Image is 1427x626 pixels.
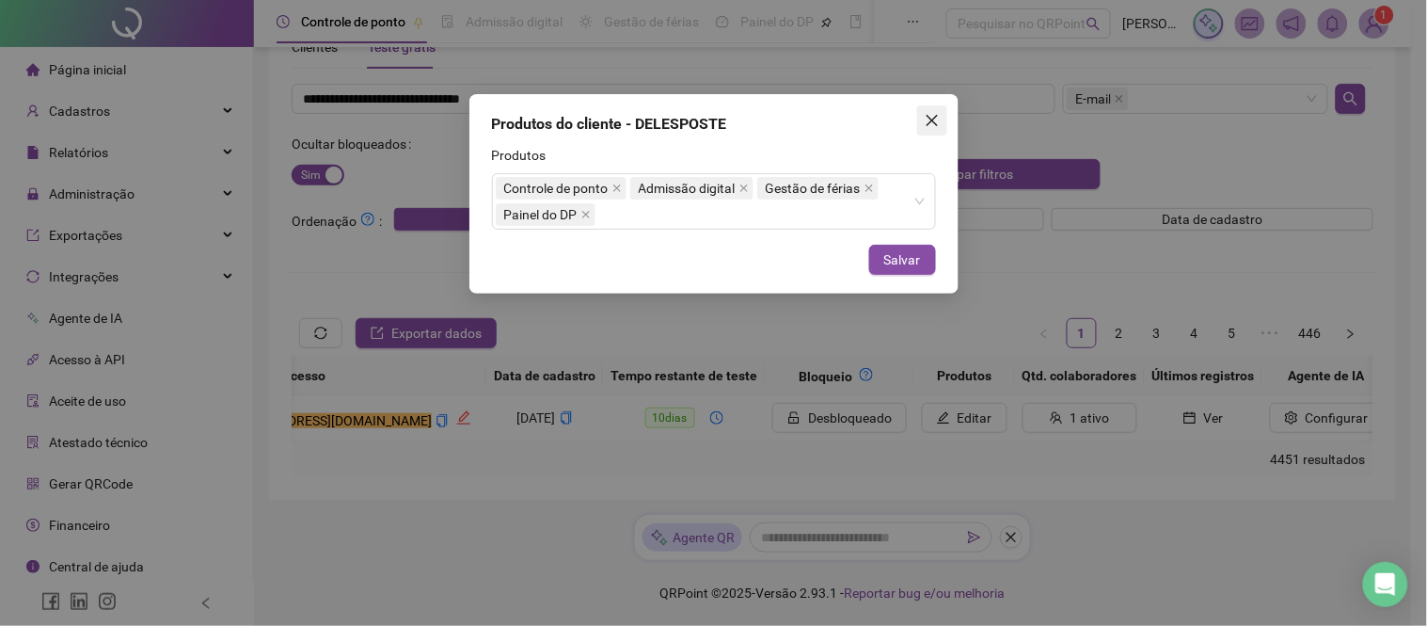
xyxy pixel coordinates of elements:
span: Gestão de férias [766,178,861,199]
span: close [864,184,874,193]
button: Salvar [869,245,936,275]
span: Admissão digital [639,178,736,199]
span: Gestão de férias [757,177,879,200]
button: Close [917,105,947,136]
span: Painel do DP [504,204,578,225]
div: Produtos do cliente - DELESPOSTE [492,113,936,136]
span: Admissão digital [630,177,753,200]
span: Salvar [884,249,921,270]
span: Painel do DP [496,203,595,226]
span: Controle de ponto [504,178,609,199]
span: Controle de ponto [496,177,626,200]
span: close [612,184,622,193]
label: Produtos [492,145,559,166]
div: Open Intercom Messenger [1363,562,1408,607]
span: close [925,113,940,128]
span: close [739,184,749,193]
span: close [581,210,591,219]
